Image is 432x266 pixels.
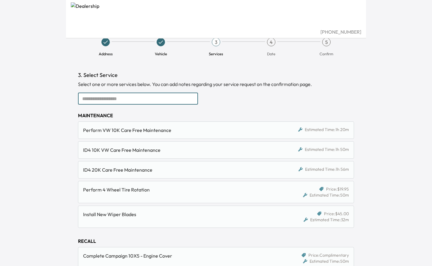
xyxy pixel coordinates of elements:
[319,51,333,57] span: Confirm
[209,51,223,57] span: Services
[267,38,275,46] div: 4
[298,127,349,133] div: Estimated Time: 1h 20m
[83,211,278,218] div: Install New Wiper Blades
[83,127,278,134] div: Perform VW 10K Care Free Maintenance
[303,258,349,264] div: Estimated Time: 50m
[322,38,331,46] div: 5
[78,237,354,245] div: RECALL
[298,146,349,152] div: Estimated Time: 1h 50m
[304,217,349,223] div: Estimated Time: 32m
[78,71,354,79] h1: 3. Select Service
[71,28,361,35] div: [PHONE_NUMBER]
[99,51,113,57] span: Address
[155,51,167,57] span: Vehicle
[78,112,354,119] div: MAINTENANCE
[83,146,278,154] div: ID4 10K VW Care Free Maintenance
[326,186,349,192] span: Price: $19.95
[83,252,278,259] div: Complete Campaign 10X5 - Engine Cover
[308,252,349,258] span: Price: Complimentary
[324,211,349,217] span: Price: $45.00
[267,51,275,57] span: Date
[303,192,349,198] div: Estimated Time: 50m
[71,2,361,28] img: Dealership
[83,166,278,173] div: ID4 20K Care Free Maintenance
[78,81,354,88] div: Select one or more services below. You can add notes regarding your service request on the confir...
[83,186,278,193] div: Perform 4 Wheel Tire Rotation
[298,166,349,172] div: Estimated Time: 1h 56m
[212,38,220,46] div: 3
